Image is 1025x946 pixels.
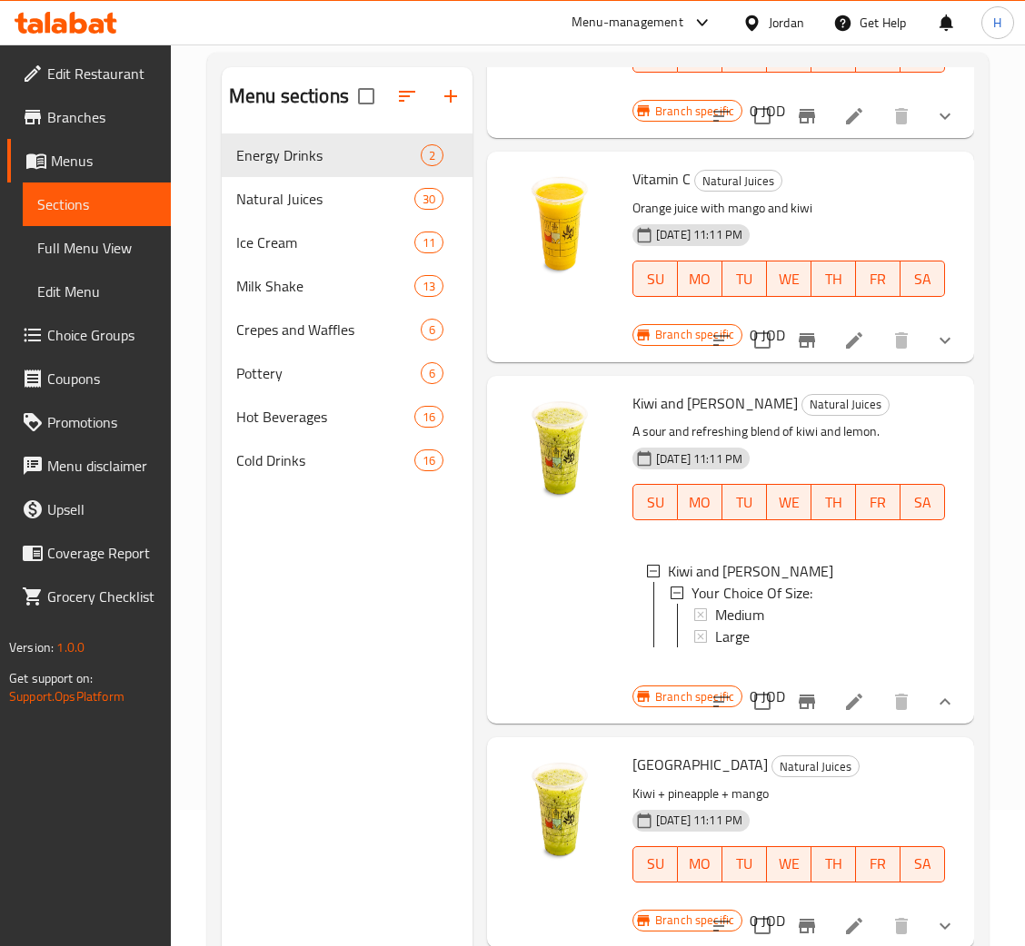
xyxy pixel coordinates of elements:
span: Sections [37,193,156,215]
svg: Show Choices [934,915,956,937]
div: Jordan [769,13,804,33]
span: FR [863,851,893,877]
span: [DATE] 11:11 PM [649,226,750,243]
span: Cold Drinks [236,449,414,471]
button: SU [632,484,678,520]
span: TU [730,266,760,292]
span: SU [641,266,671,292]
span: Select all sections [347,77,385,115]
button: show more [923,94,967,138]
div: Hot Beverages16 [222,395,473,439]
div: Menu-management [572,12,683,34]
div: Ice Cream11 [222,221,473,264]
span: Ice Cream [236,232,414,253]
button: MO [678,261,722,297]
span: TU [730,851,760,877]
span: MO [685,489,715,516]
span: Crepes and Waffles [236,319,421,340]
button: WE [767,261,811,297]
span: Natural Juices [772,756,859,777]
span: TU [730,42,760,68]
span: Large [715,626,750,647]
a: Edit menu item [843,915,865,937]
button: FR [856,846,901,882]
span: SA [908,851,938,877]
h2: Menu sections [229,83,349,110]
span: Kiwi and [PERSON_NAME] [632,389,798,417]
button: TH [811,261,856,297]
span: Full Menu View [37,237,156,259]
span: SU [641,851,671,877]
span: WE [774,42,804,68]
span: TU [730,489,760,516]
div: items [421,362,443,384]
button: Branch-specific-item [785,680,829,724]
span: 11 [415,234,443,251]
span: Hot Beverages [236,406,414,428]
span: Edit Menu [37,281,156,302]
span: SA [908,489,938,516]
span: 16 [415,452,443,469]
span: Get support on: [9,666,93,690]
span: 30 [415,191,443,208]
div: items [414,188,443,210]
div: items [421,144,443,166]
span: SA [908,266,938,292]
span: Menus [51,150,156,172]
a: Full Menu View [23,226,171,270]
p: Orange juice with mango and kiwi [632,197,945,220]
button: show more [923,319,967,362]
span: FR [863,266,893,292]
button: delete [880,94,923,138]
span: TH [819,42,849,68]
a: Coverage Report [7,531,171,575]
span: Select to update [743,97,781,135]
p: A sour and refreshing blend of kiwi and lemon. [632,420,945,443]
svg: Show Choices [934,105,956,127]
button: delete [880,680,923,724]
span: TH [819,489,849,516]
span: WE [774,489,804,516]
span: Natural Juices [802,394,889,415]
div: Crepes and Waffles6 [222,308,473,351]
div: items [421,319,443,340]
a: Edit menu item [843,105,865,127]
a: Edit Menu [23,270,171,313]
span: MO [685,851,715,877]
span: FR [863,42,893,68]
button: WE [767,484,811,520]
button: SA [901,846,945,882]
span: 6 [422,321,443,339]
span: 1.0.0 [56,636,85,659]
a: Menus [7,139,171,182]
button: sort-choices [700,319,743,362]
button: FR [856,484,901,520]
img: Vitamin C [502,166,618,282]
button: SA [901,261,945,297]
span: Select to update [743,321,781,360]
div: items [414,449,443,471]
span: Edit Restaurant [47,63,156,84]
span: Select to update [743,907,781,945]
a: Edit menu item [843,330,865,351]
button: TU [722,261,767,297]
a: Edit Restaurant [7,52,171,95]
button: WE [767,846,811,882]
div: Natural Juices30 [222,177,473,221]
span: MO [685,42,715,68]
span: Branch specific [648,912,741,929]
div: Energy Drinks2 [222,133,473,177]
a: Menu disclaimer [7,444,171,488]
a: Choice Groups [7,313,171,357]
button: Add section [429,74,473,118]
button: sort-choices [700,680,743,724]
span: H [993,13,1001,33]
span: Energy Drinks [236,144,421,166]
span: Branch specific [648,326,741,343]
button: SU [632,846,678,882]
span: TH [819,851,849,877]
a: Branches [7,95,171,139]
span: SA [908,42,938,68]
div: Milk Shake13 [222,264,473,308]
